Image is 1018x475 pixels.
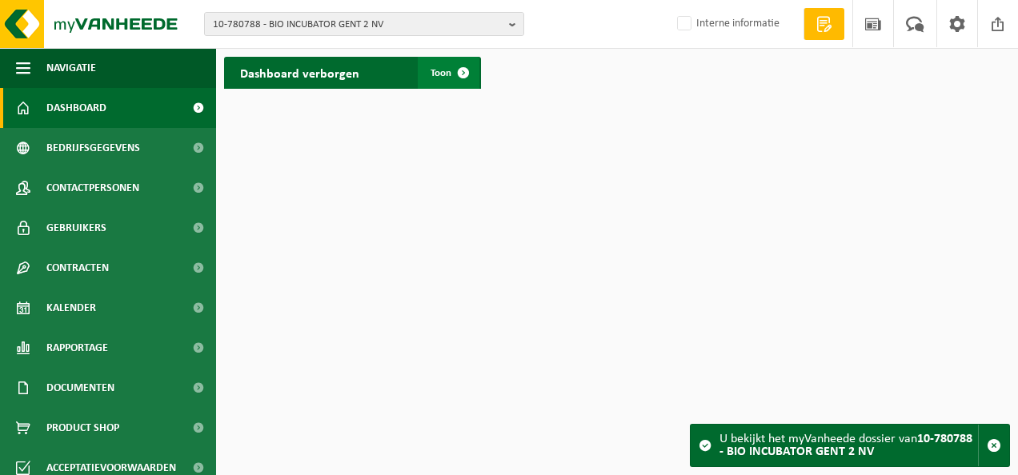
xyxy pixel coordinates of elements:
[204,12,524,36] button: 10-780788 - BIO INCUBATOR GENT 2 NV
[224,57,375,88] h2: Dashboard verborgen
[46,288,96,328] span: Kalender
[46,368,114,408] span: Documenten
[46,408,119,448] span: Product Shop
[431,68,451,78] span: Toon
[46,208,106,248] span: Gebruikers
[674,12,780,36] label: Interne informatie
[46,88,106,128] span: Dashboard
[46,168,139,208] span: Contactpersonen
[719,433,972,458] strong: 10-780788 - BIO INCUBATOR GENT 2 NV
[46,248,109,288] span: Contracten
[46,128,140,168] span: Bedrijfsgegevens
[46,48,96,88] span: Navigatie
[46,328,108,368] span: Rapportage
[418,57,479,89] a: Toon
[213,13,503,37] span: 10-780788 - BIO INCUBATOR GENT 2 NV
[719,425,978,466] div: U bekijkt het myVanheede dossier van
